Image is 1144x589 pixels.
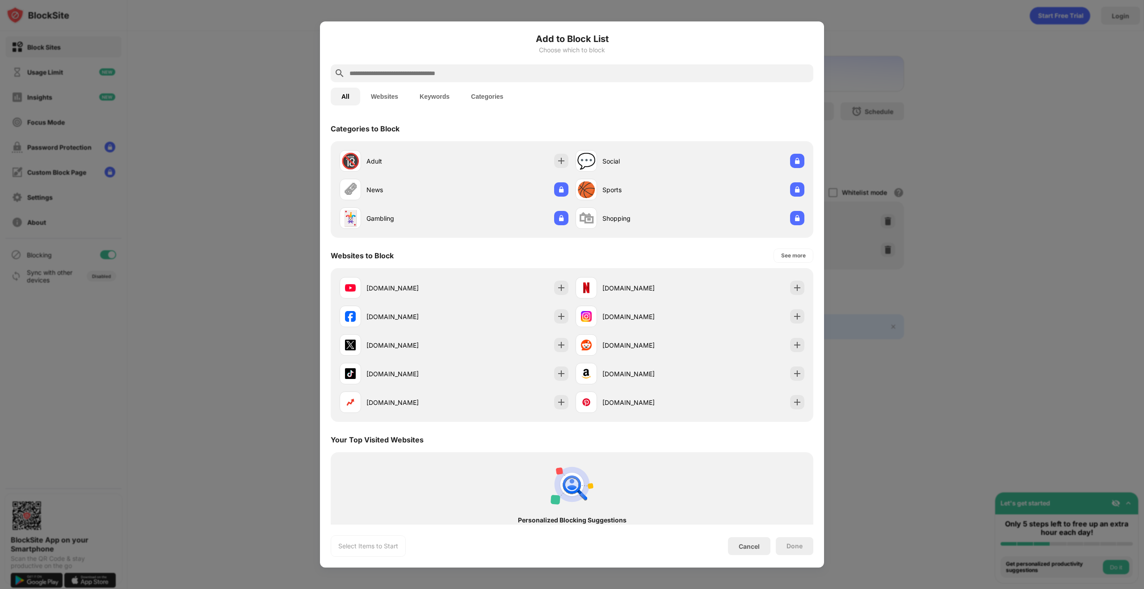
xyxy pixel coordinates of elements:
[781,251,806,260] div: See more
[343,181,358,199] div: 🗞
[581,282,592,293] img: favicons
[577,152,596,170] div: 💬
[460,88,514,105] button: Categories
[366,369,454,379] div: [DOMAIN_NAME]
[331,124,400,133] div: Categories to Block
[338,542,398,551] div: Select Items to Start
[581,340,592,350] img: favicons
[602,214,690,223] div: Shopping
[331,46,813,54] div: Choose which to block
[366,341,454,350] div: [DOMAIN_NAME]
[579,209,594,227] div: 🛍
[366,214,454,223] div: Gambling
[602,283,690,293] div: [DOMAIN_NAME]
[345,282,356,293] img: favicons
[581,368,592,379] img: favicons
[602,341,690,350] div: [DOMAIN_NAME]
[581,397,592,408] img: favicons
[366,398,454,407] div: [DOMAIN_NAME]
[409,88,460,105] button: Keywords
[602,312,690,321] div: [DOMAIN_NAME]
[345,397,356,408] img: favicons
[366,156,454,166] div: Adult
[345,368,356,379] img: favicons
[331,88,360,105] button: All
[331,251,394,260] div: Websites to Block
[602,398,690,407] div: [DOMAIN_NAME]
[366,312,454,321] div: [DOMAIN_NAME]
[602,185,690,194] div: Sports
[786,543,803,550] div: Done
[347,517,797,524] div: Personalized Blocking Suggestions
[341,209,360,227] div: 🃏
[366,283,454,293] div: [DOMAIN_NAME]
[345,340,356,350] img: favicons
[331,435,424,444] div: Your Top Visited Websites
[602,369,690,379] div: [DOMAIN_NAME]
[334,68,345,79] img: search.svg
[345,311,356,322] img: favicons
[360,88,409,105] button: Websites
[577,181,596,199] div: 🏀
[341,152,360,170] div: 🔞
[366,185,454,194] div: News
[602,156,690,166] div: Social
[739,543,760,550] div: Cancel
[581,311,592,322] img: favicons
[331,32,813,46] h6: Add to Block List
[551,463,593,506] img: personal-suggestions.svg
